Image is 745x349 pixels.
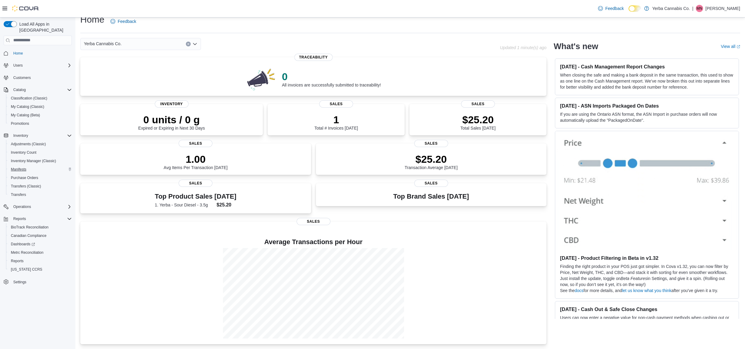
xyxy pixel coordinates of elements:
[8,266,45,273] a: [US_STATE] CCRS
[164,153,228,170] div: Avg Items Per Transaction [DATE]
[8,120,72,127] span: Promotions
[460,114,495,126] p: $25.20
[652,5,690,12] p: Yerba Cannabis Co.
[560,72,734,90] p: When closing the safe and making a bank deposit in the same transaction, this used to show as one...
[6,140,74,148] button: Adjustments (Classic)
[179,180,212,187] span: Sales
[11,259,24,263] span: Reports
[697,5,702,12] span: MN
[179,140,212,147] span: Sales
[11,242,35,247] span: Dashboards
[155,202,214,208] dt: 1. Yerba - Sour Diesel - 3.5g
[11,203,33,210] button: Operations
[11,150,37,155] span: Inventory Count
[461,100,495,108] span: Sales
[11,132,30,139] button: Inventory
[6,265,74,274] button: [US_STATE] CCRS
[11,132,72,139] span: Inventory
[11,74,33,81] a: Customers
[414,140,448,147] span: Sales
[405,153,458,170] div: Transaction Average [DATE]
[297,218,330,225] span: Sales
[84,40,122,47] span: Yerba Cannabis Co.
[193,42,197,46] button: Open list of options
[8,183,72,190] span: Transfers (Classic)
[8,232,49,239] a: Canadian Compliance
[8,257,72,265] span: Reports
[1,49,74,58] button: Home
[8,112,72,119] span: My Catalog (Beta)
[8,174,41,181] a: Purchase Orders
[8,191,28,198] a: Transfers
[696,5,703,12] div: Michael Nezi
[13,63,23,68] span: Users
[6,223,74,231] button: BioTrack Reconciliation
[8,157,72,165] span: Inventory Manager (Classic)
[11,62,25,69] button: Users
[1,86,74,94] button: Catalog
[11,50,25,57] a: Home
[621,276,647,281] em: Beta Features
[186,42,191,46] button: Clear input
[560,306,734,312] h3: [DATE] - Cash Out & Safe Close Changes
[8,103,72,110] span: My Catalog (Classic)
[8,191,72,198] span: Transfers
[6,165,74,174] button: Manifests
[405,153,458,165] p: $25.20
[282,71,381,83] p: 0
[560,263,734,288] p: Finding the right product in your POS just got simpler. In Cova v1.32, you can now filter by Pric...
[560,103,734,109] h3: [DATE] - ASN Imports Packaged On Dates
[11,215,28,222] button: Reports
[8,174,72,181] span: Purchase Orders
[575,288,584,293] a: docs
[85,238,542,246] h4: Average Transactions per Hour
[6,102,74,111] button: My Catalog (Classic)
[314,114,358,130] div: Total # Invoices [DATE]
[393,193,469,200] h3: Top Brand Sales [DATE]
[11,86,28,93] button: Catalog
[8,183,43,190] a: Transfers (Classic)
[246,67,277,91] img: 0
[8,257,26,265] a: Reports
[8,157,59,165] a: Inventory Manager (Classic)
[13,87,26,92] span: Catalog
[8,241,37,248] a: Dashboards
[11,159,56,163] span: Inventory Manager (Classic)
[8,232,72,239] span: Canadian Compliance
[11,225,49,230] span: BioTrack Reconciliation
[11,184,41,189] span: Transfers (Classic)
[1,73,74,82] button: Customers
[1,277,74,286] button: Settings
[1,61,74,70] button: Users
[622,288,671,293] a: let us know what you think
[1,215,74,223] button: Reports
[6,119,74,128] button: Promotions
[8,241,72,248] span: Dashboards
[11,203,72,210] span: Operations
[6,111,74,119] button: My Catalog (Beta)
[11,167,26,172] span: Manifests
[282,71,381,87] div: All invoices are successfully submitted to traceability!
[8,224,51,231] a: BioTrack Reconciliation
[319,100,353,108] span: Sales
[596,2,626,14] a: Feedback
[155,100,189,108] span: Inventory
[11,233,46,238] span: Canadian Compliance
[11,104,44,109] span: My Catalog (Classic)
[118,18,136,24] span: Feedback
[6,257,74,265] button: Reports
[13,204,31,209] span: Operations
[737,45,740,49] svg: External link
[6,182,74,190] button: Transfers (Classic)
[11,250,43,255] span: Metrc Reconciliation
[294,54,333,61] span: Traceability
[11,192,26,197] span: Transfers
[11,278,29,286] a: Settings
[8,140,48,148] a: Adjustments (Classic)
[500,45,546,50] p: Updated 1 minute(s) ago
[560,111,734,123] p: If you are using the Ontario ASN format, the ASN Import in purchase orders will now automatically...
[11,278,72,285] span: Settings
[13,75,31,80] span: Customers
[6,231,74,240] button: Canadian Compliance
